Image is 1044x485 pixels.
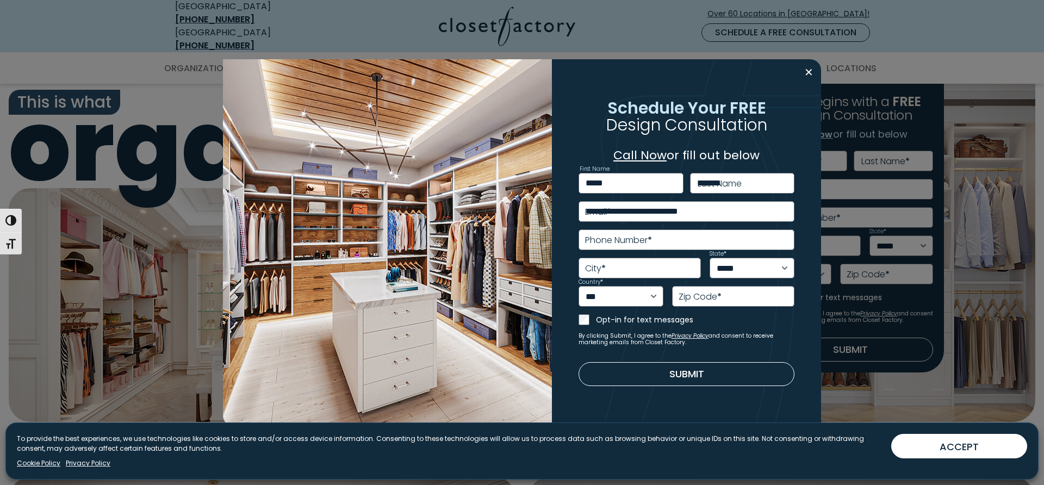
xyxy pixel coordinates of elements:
small: By clicking Submit, I agree to the and consent to receive marketing emails from Closet Factory. [579,333,795,346]
button: ACCEPT [891,434,1027,458]
button: Close modal [801,64,817,81]
label: City [585,264,606,273]
a: Call Now [613,147,667,164]
img: Walk in closet with island [223,59,552,426]
a: Cookie Policy [17,458,60,468]
span: Schedule Your FREE [607,96,766,119]
a: Privacy Policy [672,332,709,340]
button: Submit [579,362,795,386]
label: Phone Number [585,236,652,245]
label: State [710,251,726,257]
a: Privacy Policy [66,458,110,468]
p: To provide the best experiences, we use technologies like cookies to store and/or access device i... [17,434,883,453]
span: Design Consultation [606,113,767,136]
label: First Name [580,166,610,172]
p: or fill out below [579,146,795,164]
label: Zip Code [679,293,722,301]
label: Opt-in for text messages [596,314,795,325]
label: Country [579,279,603,285]
label: Email [585,208,611,216]
label: Last Name [698,179,742,188]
